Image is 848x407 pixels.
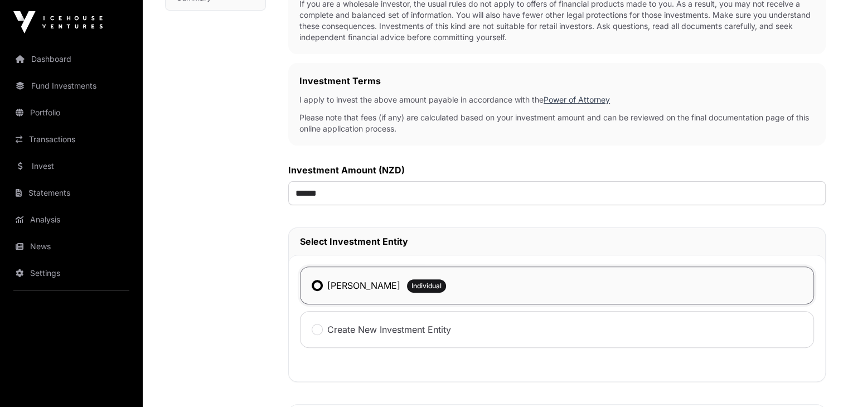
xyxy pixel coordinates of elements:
a: Fund Investments [9,74,134,98]
a: Invest [9,154,134,178]
a: Power of Attorney [544,95,610,104]
a: Transactions [9,127,134,152]
iframe: Chat Widget [792,353,848,407]
a: Dashboard [9,47,134,71]
a: News [9,234,134,259]
label: Create New Investment Entity [327,323,451,336]
p: I apply to invest the above amount payable in accordance with the [299,94,815,105]
h2: Investment Terms [299,74,815,88]
label: [PERSON_NAME] [327,279,400,292]
label: Investment Amount (NZD) [288,163,826,177]
h2: Select Investment Entity [300,235,814,248]
span: Individual [411,282,442,290]
a: Analysis [9,207,134,232]
a: Statements [9,181,134,205]
a: Settings [9,261,134,285]
img: Icehouse Ventures Logo [13,11,103,33]
a: Portfolio [9,100,134,125]
p: Please note that fees (if any) are calculated based on your investment amount and can be reviewed... [299,112,815,134]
